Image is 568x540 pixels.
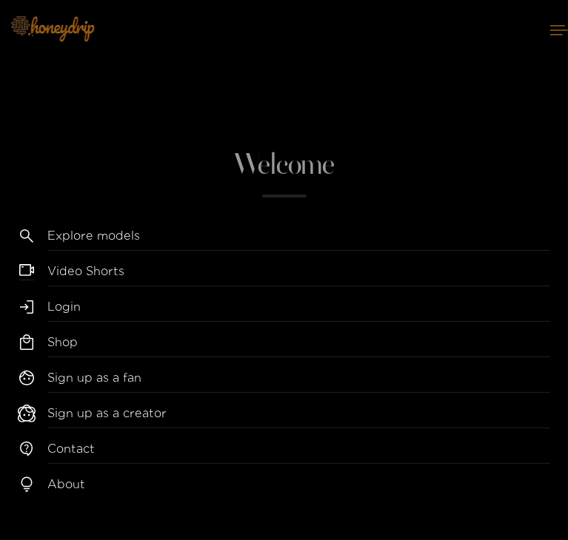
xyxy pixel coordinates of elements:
a: Contact [47,440,550,464]
a: About [47,476,550,499]
a: Explore models [47,227,550,251]
span: video-camera [19,263,34,280]
a: Video Shorts [47,263,550,286]
a: Shop [47,334,550,357]
a: Sign up as a fan [47,369,550,393]
a: Sign up as a creator [47,405,550,428]
a: Login [47,298,550,322]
